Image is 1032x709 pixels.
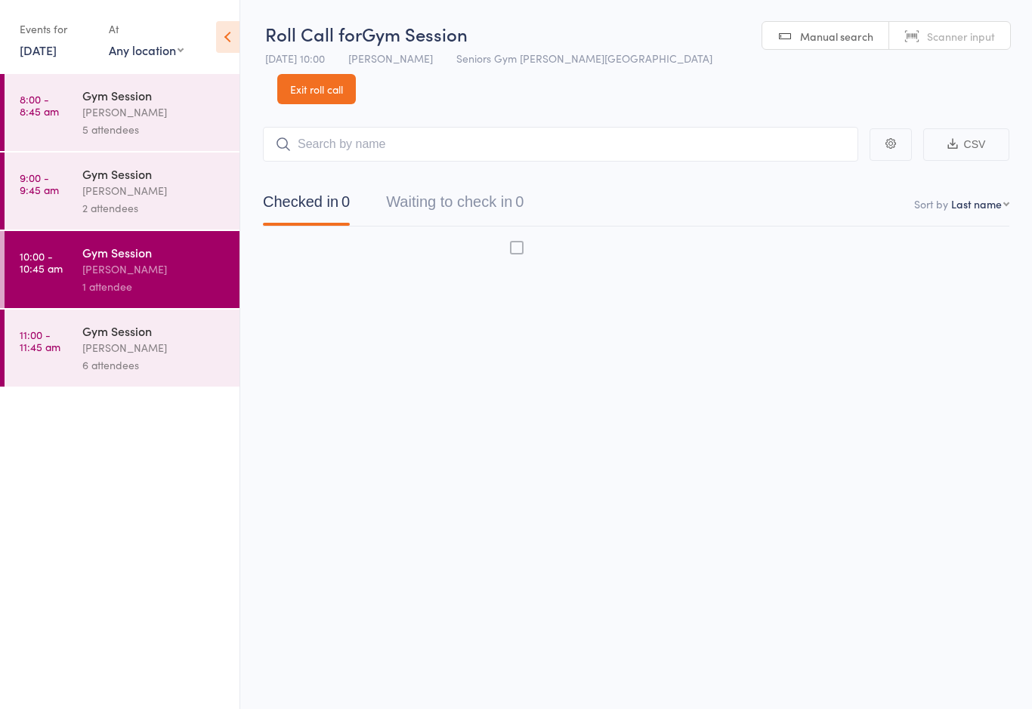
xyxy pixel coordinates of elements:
div: 2 attendees [82,199,227,217]
a: 9:00 -9:45 amGym Session[PERSON_NAME]2 attendees [5,153,239,230]
div: 0 [515,193,524,210]
div: [PERSON_NAME] [82,339,227,356]
a: Exit roll call [277,74,356,104]
a: 11:00 -11:45 amGym Session[PERSON_NAME]6 attendees [5,310,239,387]
div: At [109,17,184,42]
div: Events for [20,17,94,42]
div: 1 attendee [82,278,227,295]
div: [PERSON_NAME] [82,182,227,199]
div: Gym Session [82,165,227,182]
span: [PERSON_NAME] [348,51,433,66]
button: Checked in0 [263,186,350,226]
time: 8:00 - 8:45 am [20,93,59,117]
span: Gym Session [362,21,468,46]
a: 10:00 -10:45 amGym Session[PERSON_NAME]1 attendee [5,231,239,308]
div: 0 [341,193,350,210]
div: 6 attendees [82,356,227,374]
time: 11:00 - 11:45 am [20,328,60,353]
div: Gym Session [82,87,227,103]
span: Scanner input [927,29,995,44]
a: 8:00 -8:45 amGym Session[PERSON_NAME]5 attendees [5,74,239,151]
button: CSV [923,128,1009,161]
span: Roll Call for [265,21,362,46]
div: 5 attendees [82,121,227,138]
div: [PERSON_NAME] [82,103,227,121]
div: Gym Session [82,322,227,339]
time: 9:00 - 9:45 am [20,171,59,196]
div: [PERSON_NAME] [82,260,227,278]
input: Search by name [263,127,858,162]
time: 10:00 - 10:45 am [20,250,63,274]
a: [DATE] [20,42,57,58]
div: Last name [951,196,1002,211]
span: Seniors Gym [PERSON_NAME][GEOGRAPHIC_DATA] [456,51,712,66]
span: Manual search [800,29,873,44]
div: Gym Session [82,244,227,260]
label: Sort by [914,196,948,211]
button: Waiting to check in0 [386,186,524,226]
span: [DATE] 10:00 [265,51,325,66]
div: Any location [109,42,184,58]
